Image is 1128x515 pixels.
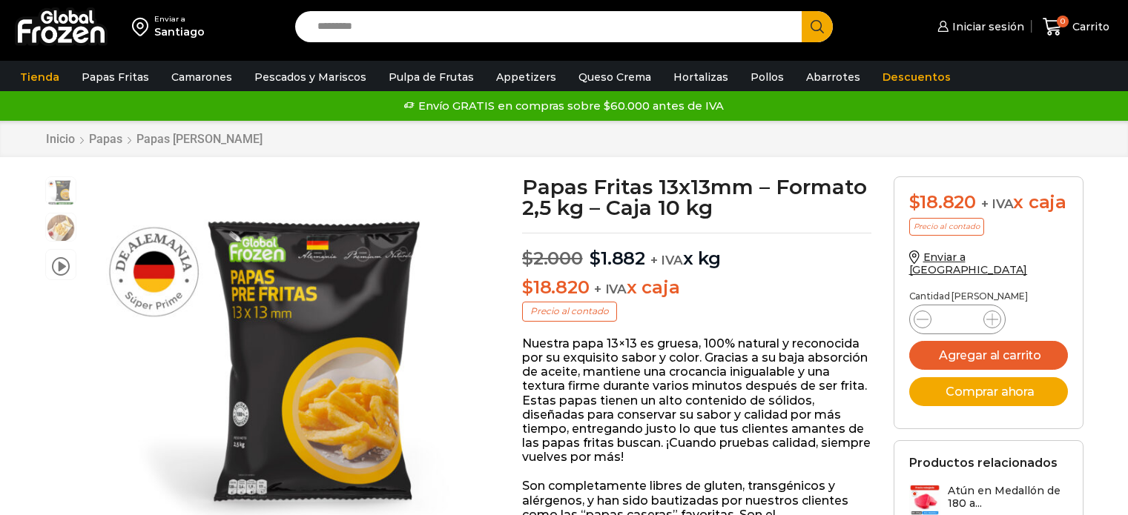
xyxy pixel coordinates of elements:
[909,192,1068,213] div: x caja
[571,63,659,91] a: Queso Crema
[522,176,871,218] h1: Papas Fritas 13x13mm – Formato 2,5 kg – Caja 10 kg
[590,247,601,269] span: $
[666,63,736,91] a: Hortalizas
[164,63,240,91] a: Camarones
[132,14,154,39] img: address-field-icon.svg
[522,336,871,465] p: Nuestra papa 13×13 es gruesa, 100% natural y reconocida por su exquisito sabor y color. Gracias a...
[154,14,205,24] div: Enviar a
[875,63,958,91] a: Descuentos
[522,247,583,269] bdi: 2.000
[909,218,984,236] p: Precio al contado
[1069,19,1109,34] span: Carrito
[46,177,76,207] span: 13-x-13-2kg
[948,485,1068,510] h3: Atún en Medallón de 180 a...
[45,132,263,146] nav: Breadcrumb
[909,291,1068,302] p: Cantidad [PERSON_NAME]
[934,12,1024,41] a: Iniciar sesión
[590,247,645,269] bdi: 1.882
[247,63,374,91] a: Pescados y Mariscos
[981,196,1014,211] span: + IVA
[74,63,156,91] a: Papas Fritas
[949,19,1024,34] span: Iniciar sesión
[1057,16,1069,27] span: 0
[522,247,533,269] span: $
[802,11,833,42] button: Search button
[45,132,76,146] a: Inicio
[1039,10,1113,44] a: 0 Carrito
[489,63,564,91] a: Appetizers
[909,191,976,213] bdi: 18.820
[909,456,1058,470] h2: Productos relacionados
[381,63,481,91] a: Pulpa de Frutas
[13,63,67,91] a: Tienda
[799,63,868,91] a: Abarrotes
[88,132,123,146] a: Papas
[522,302,617,321] p: Precio al contado
[522,233,871,270] p: x kg
[943,309,972,330] input: Product quantity
[136,132,263,146] a: Papas [PERSON_NAME]
[594,282,627,296] span: + IVA
[909,250,1028,276] a: Enviar a [GEOGRAPHIC_DATA]
[909,377,1068,406] button: Comprar ahora
[154,24,205,39] div: Santiago
[650,253,683,268] span: + IVA
[522,277,871,299] p: x caja
[909,341,1068,370] button: Agregar al carrito
[909,191,920,213] span: $
[743,63,791,91] a: Pollos
[522,276,589,298] bdi: 18.820
[522,276,533,298] span: $
[46,213,76,243] span: 13×13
